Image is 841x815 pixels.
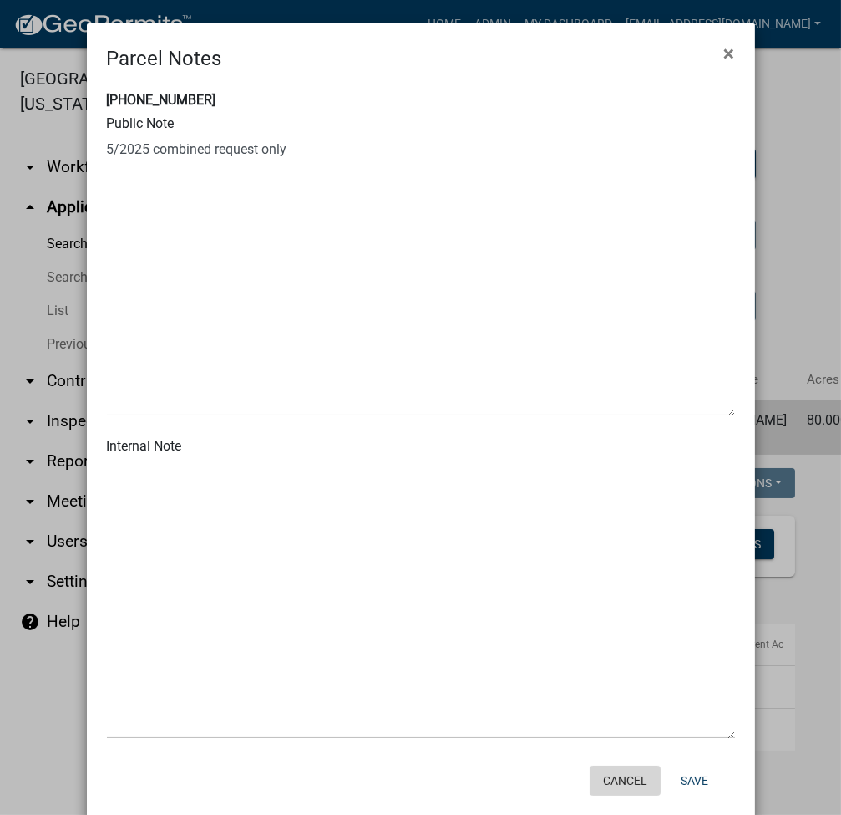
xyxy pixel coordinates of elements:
strong: [PHONE_NUMBER] [107,92,216,108]
label: Internal Note [107,440,182,453]
label: Public Note [107,117,175,130]
span: × [724,42,735,65]
button: Close [711,30,748,77]
h4: Parcel Notes [107,43,222,74]
button: Cancel [590,766,661,796]
button: Save [667,766,722,796]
